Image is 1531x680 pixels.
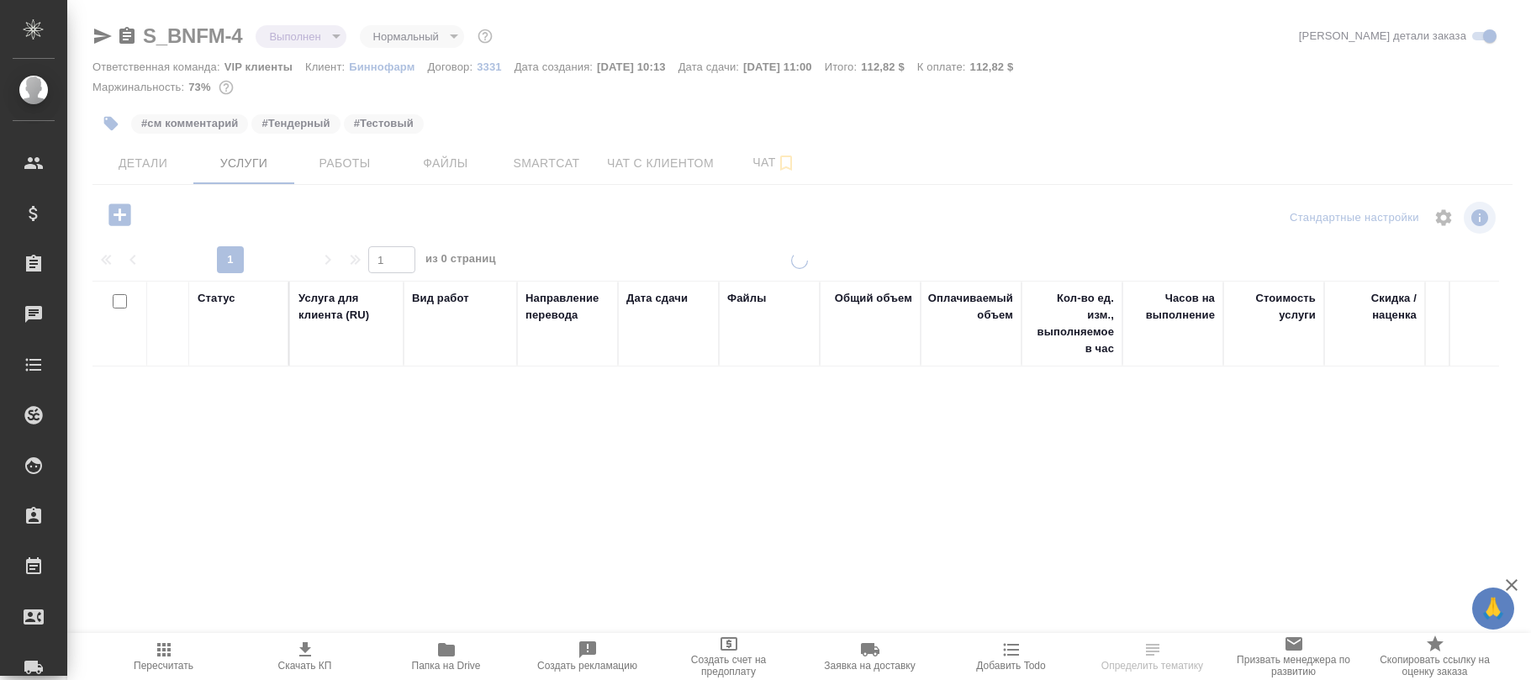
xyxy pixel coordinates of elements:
div: Направление перевода [525,290,610,324]
button: Призвать менеджера по развитию [1223,633,1365,680]
div: Статус [198,290,235,307]
button: Определить тематику [1082,633,1223,680]
span: Определить тематику [1101,660,1203,672]
button: Заявка на доставку [800,633,941,680]
div: Файлы [727,290,766,307]
button: Создать рекламацию [517,633,658,680]
span: Создать рекламацию [537,660,637,672]
span: Скопировать ссылку на оценку заказа [1375,654,1496,677]
div: Кол-во ед. изм., выполняемое в час [1030,290,1114,357]
span: Создать счет на предоплату [668,654,789,677]
div: Сумма без скидки / наценки [1433,290,1518,340]
button: Добавить Todo [941,633,1082,680]
button: Скачать КП [235,633,376,680]
span: Добавить Todo [976,660,1045,672]
div: Вид работ [412,290,469,307]
div: Услуга для клиента (RU) [298,290,395,324]
span: Пересчитать [134,660,193,672]
span: Скачать КП [278,660,332,672]
button: Скопировать ссылку на оценку заказа [1365,633,1506,680]
button: Создать счет на предоплату [658,633,800,680]
button: Пересчитать [93,633,235,680]
span: Папка на Drive [412,660,481,672]
div: Общий объем [835,290,912,307]
span: Призвать менеджера по развитию [1233,654,1354,677]
div: Скидка / наценка [1333,290,1417,324]
div: Дата сдачи [626,290,688,307]
button: 🙏 [1472,588,1514,630]
div: Оплачиваемый объем [928,290,1013,324]
span: Заявка на доставку [824,660,915,672]
div: Часов на выполнение [1131,290,1215,324]
div: Стоимость услуги [1232,290,1316,324]
button: Папка на Drive [376,633,517,680]
span: 🙏 [1479,591,1507,626]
